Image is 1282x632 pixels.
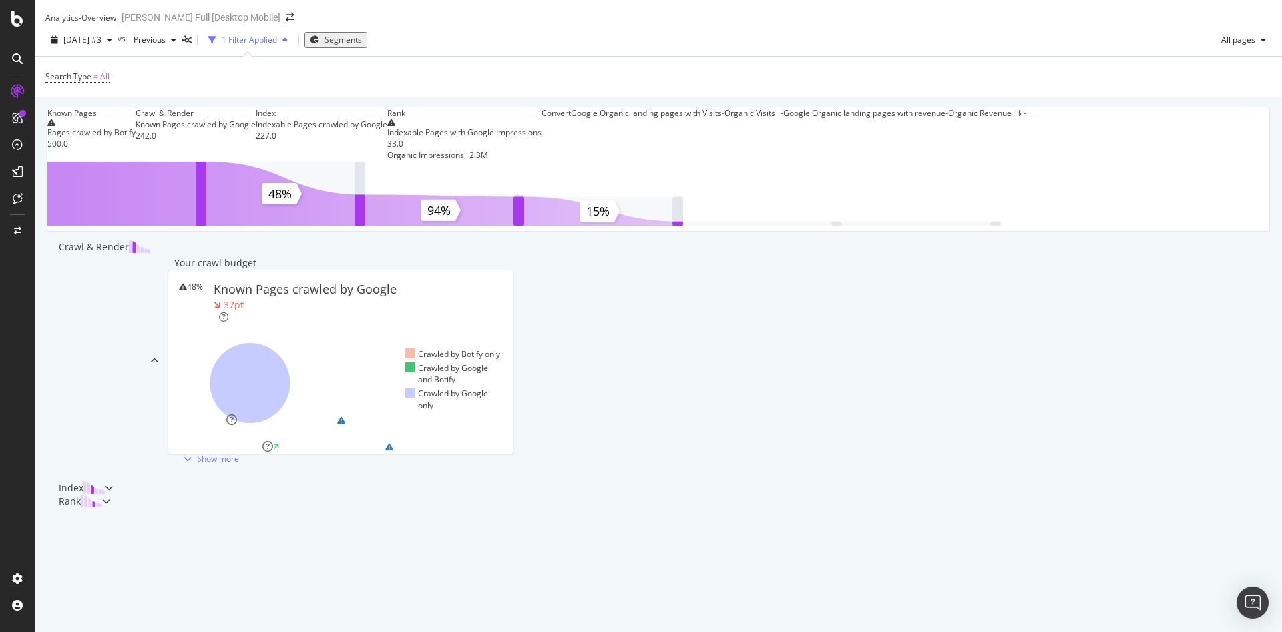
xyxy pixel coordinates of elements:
div: Indexable Pages crawled by Google [256,119,387,130]
div: 500.0 [47,138,136,149]
div: $ - [1017,107,1026,162]
div: 227.0 [256,130,387,141]
div: 1 Filter Applied [222,34,277,45]
div: 48% [187,281,214,323]
img: block-icon [129,240,150,253]
img: website_grey.svg [21,35,32,45]
div: Known Pages crawled by Google [136,119,256,130]
div: Rank [59,495,81,508]
div: Convert [542,107,571,119]
span: All pages [1216,34,1255,45]
button: All pages [1216,29,1271,51]
text: 94% [427,202,451,218]
div: Pages crawled by Botify [47,127,136,138]
div: Index [256,107,276,119]
span: vs [118,33,128,44]
div: Analytics - Overview [45,12,116,23]
div: Google Organic landing pages with Visits [571,107,722,119]
div: - [722,107,724,162]
img: block-icon [81,495,102,507]
div: Google Organic landing pages with revenue [783,107,945,119]
button: [DATE] #3 [45,29,118,51]
div: - [781,107,783,162]
text: 15% [586,203,610,219]
div: 33.0 [387,138,542,149]
span: = [93,71,98,82]
div: Organic Impressions [387,149,464,161]
div: Indexable Pages with Google Impressions [387,127,542,138]
div: Crawled by Google and Botify [405,362,502,385]
div: Known Pages [47,107,97,119]
div: warning label [385,441,463,452]
div: Crawled by Google only [405,388,502,410]
div: 242.0 [136,130,256,141]
img: tab_keywords_by_traffic_grey.svg [154,77,164,88]
div: v 4.0.25 [37,21,65,32]
button: Segments [304,32,367,47]
div: Crawl & Render [59,240,129,481]
span: 2025 Oct. 1st #3 [63,34,101,45]
div: Open Intercom Messenger [1237,587,1269,619]
img: logo_orange.svg [21,21,32,32]
div: Crawled by Botify only [405,348,501,360]
div: 2.3M [469,149,488,161]
button: Previous [128,29,182,51]
div: arrow-right-arrow-left [286,13,294,22]
a: Bot Discovery Time4%Pages Crawled Quicklywarning label [174,441,507,452]
div: Domaine: [DOMAIN_NAME] [35,35,151,45]
div: Mots-clés [168,79,202,87]
div: Organic Visits [724,107,775,162]
button: 1 Filter Applied [203,29,293,51]
div: [PERSON_NAME] Full [Desktop Mobile] [122,11,280,24]
span: Search Type [45,71,91,82]
span: Segments [325,34,362,45]
div: Domaine [70,79,103,87]
div: Crawl & Render [136,107,194,119]
text: 48% [268,186,292,202]
img: block-icon [83,481,105,494]
div: Your crawl budget [174,256,256,270]
div: - [945,107,948,162]
div: Organic Revenue [948,107,1012,162]
span: All [100,67,110,86]
button: Show more [174,452,243,465]
a: SitemapsPages in Sitemapswarning label [174,414,507,441]
div: 37pt [224,298,244,312]
div: Known Pages crawled by Google [214,281,397,298]
img: tab_domain_overview_orange.svg [55,77,66,88]
div: Show more [197,453,239,464]
div: Index [59,481,83,495]
span: Previous [128,34,166,45]
div: Rank [387,107,405,119]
